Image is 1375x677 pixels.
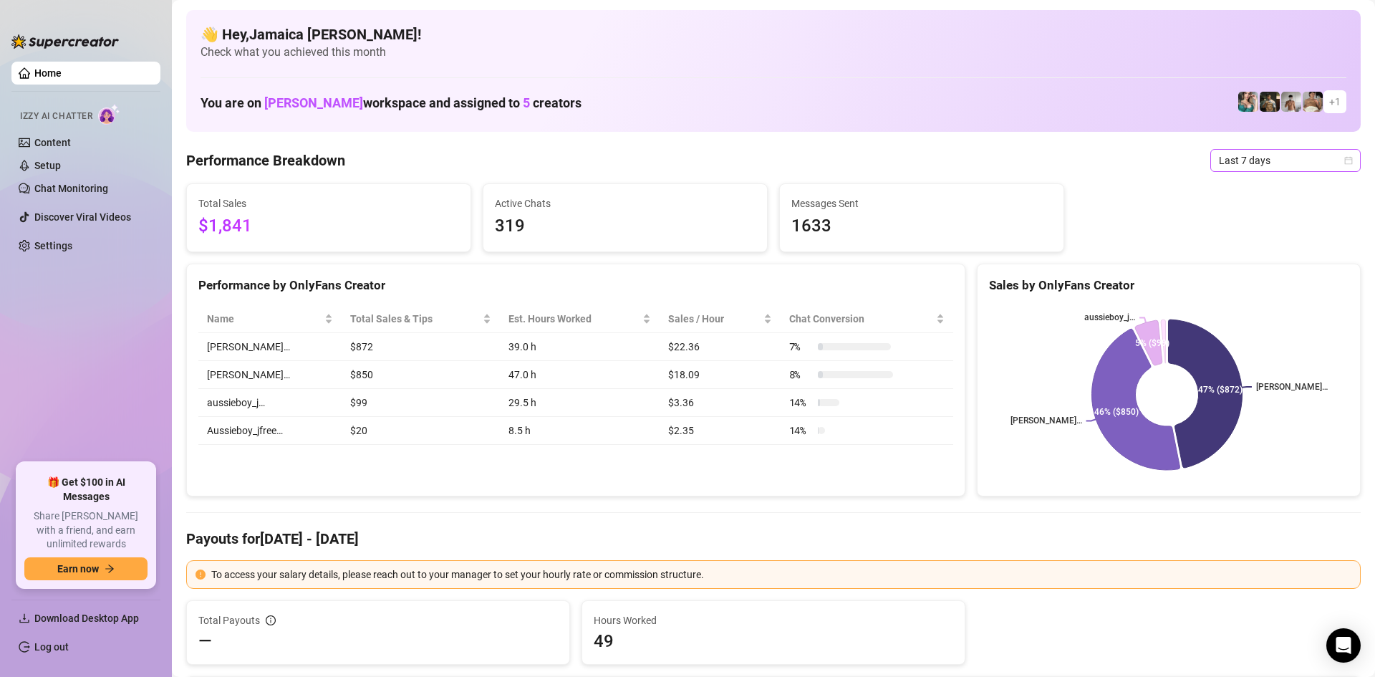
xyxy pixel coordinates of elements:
span: Download Desktop App [34,613,139,624]
th: Chat Conversion [781,305,953,333]
a: Log out [34,641,69,653]
td: 29.5 h [500,389,660,417]
span: $1,841 [198,213,459,240]
div: Sales by OnlyFans Creator [989,276,1349,295]
img: Zaddy [1238,92,1258,112]
span: 5 [523,95,530,110]
div: Est. Hours Worked [508,311,640,327]
td: 8.5 h [500,417,660,445]
th: Sales / Hour [660,305,781,333]
td: [PERSON_NAME]… [198,333,342,361]
a: Home [34,67,62,79]
h4: Performance Breakdown [186,150,345,171]
div: Open Intercom Messenger [1326,628,1361,663]
a: Discover Viral Videos [34,211,131,223]
span: Izzy AI Chatter [20,110,92,123]
span: Chat Conversion [789,311,933,327]
th: Name [198,305,342,333]
span: [PERSON_NAME] [264,95,363,110]
span: download [19,613,30,624]
text: aussieboy_j… [1084,313,1135,323]
span: Share [PERSON_NAME] with a friend, and earn unlimited rewards [24,509,148,552]
img: AI Chatter [98,104,120,125]
span: 7 % [789,339,812,355]
td: 47.0 h [500,361,660,389]
h4: 👋 Hey, Jamaica [PERSON_NAME] ! [201,24,1346,44]
td: 39.0 h [500,333,660,361]
img: aussieboy_j [1281,92,1301,112]
td: $18.09 [660,361,781,389]
img: Tony [1260,92,1280,112]
td: $22.36 [660,333,781,361]
div: Performance by OnlyFans Creator [198,276,953,295]
span: 14 % [789,395,812,410]
span: arrow-right [105,564,115,574]
img: Aussieboy_jfree [1303,92,1323,112]
text: [PERSON_NAME]… [1256,382,1328,392]
td: [PERSON_NAME]… [198,361,342,389]
span: 49 [594,630,953,653]
span: Name [207,311,322,327]
td: $99 [342,389,500,417]
span: Active Chats [495,196,756,211]
span: 1633 [791,213,1052,240]
td: $3.36 [660,389,781,417]
span: Total Payouts [198,613,260,628]
a: Settings [34,240,72,251]
button: Earn nowarrow-right [24,557,148,580]
div: To access your salary details, please reach out to your manager to set your hourly rate or commis... [211,567,1351,582]
span: Earn now [57,563,99,575]
span: info-circle [266,615,276,625]
td: aussieboy_j… [198,389,342,417]
span: 8 % [789,367,812,383]
span: Last 7 days [1219,150,1352,171]
h1: You are on workspace and assigned to creators [201,95,582,111]
td: Aussieboy_jfree… [198,417,342,445]
span: 14 % [789,423,812,438]
span: Total Sales [198,196,459,211]
th: Total Sales & Tips [342,305,500,333]
h4: Payouts for [DATE] - [DATE] [186,529,1361,549]
text: [PERSON_NAME]… [1010,416,1082,426]
span: — [198,630,212,653]
span: 319 [495,213,756,240]
a: Chat Monitoring [34,183,108,194]
span: calendar [1344,156,1353,165]
td: $2.35 [660,417,781,445]
td: $872 [342,333,500,361]
span: Check what you achieved this month [201,44,1346,60]
td: $850 [342,361,500,389]
img: logo-BBDzfeDw.svg [11,34,119,49]
span: Hours Worked [594,613,953,628]
span: 🎁 Get $100 in AI Messages [24,476,148,504]
a: Setup [34,160,61,171]
span: + 1 [1329,94,1341,110]
td: $20 [342,417,500,445]
span: Total Sales & Tips [350,311,480,327]
span: exclamation-circle [196,570,206,580]
span: Messages Sent [791,196,1052,211]
a: Content [34,137,71,148]
span: Sales / Hour [668,311,761,327]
